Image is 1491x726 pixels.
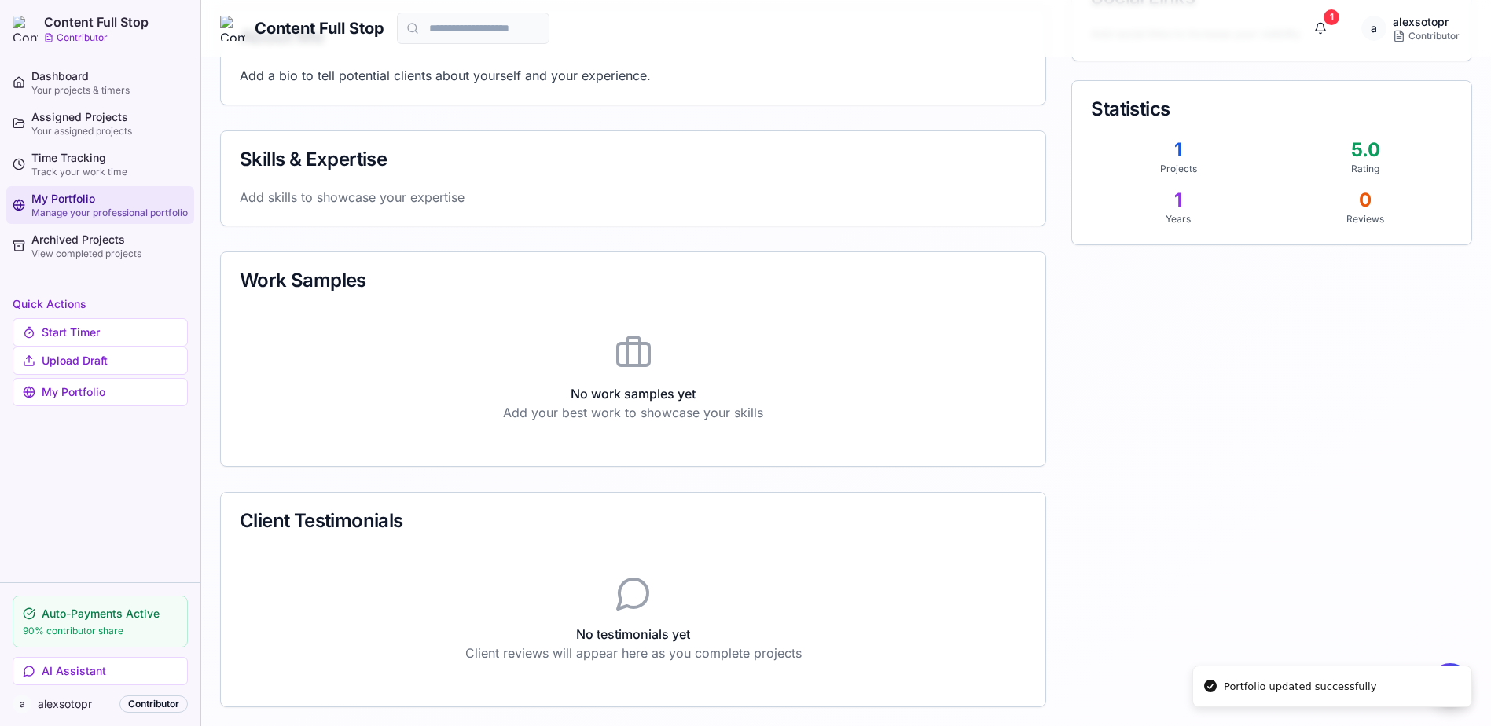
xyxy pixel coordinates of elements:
[240,403,1026,422] p: Add your best work to showcase your skills
[1224,679,1376,695] div: Portfolio updated successfully
[13,657,188,685] button: AI Assistant
[240,150,1026,169] div: Skills & Expertise
[1278,137,1452,163] div: 5.0
[31,68,188,84] div: Dashboard
[240,625,1026,643] h3: No testimonials yet
[6,145,194,183] a: Time TrackingTrack your work time
[31,207,188,219] div: Manage your professional portfolio
[13,354,188,370] a: Upload Draft
[42,606,160,621] span: Auto-Payments Active
[220,16,245,41] img: Content Full Stop Logo
[6,64,194,101] a: DashboardYour projects & timers
[31,232,188,247] div: Archived Projects
[240,188,465,207] p: Add skills to showcase your expertise
[255,17,384,39] h1: Content Full Stop
[1091,213,1265,225] div: Years
[1091,163,1265,175] div: Projects
[31,109,188,125] div: Assigned Projects
[1091,100,1452,119] div: Statistics
[240,643,1026,662] p: Client reviews will appear here as you complete projects
[240,384,1026,403] h3: No work samples yet
[44,13,149,31] h2: Content Full Stop
[57,31,108,44] p: Contributor
[13,326,188,342] a: Start Timer
[1091,137,1265,163] div: 1
[31,150,188,166] div: Time Tracking
[31,247,188,260] div: View completed projects
[1393,14,1460,30] div: alexsotopr
[6,104,194,142] a: Assigned ProjectsYour assigned projects
[23,625,178,637] p: 90% contributor share
[1349,13,1472,44] button: aalexsotopr Contributor
[13,378,188,406] a: My Portfolio
[31,84,188,97] div: Your projects & timers
[1091,188,1265,213] div: 1
[13,695,31,713] span: a
[6,186,194,224] a: My PortfolioManage your professional portfolio
[119,695,188,713] div: Contributor
[1278,188,1452,213] div: 0
[1305,13,1336,44] button: 1
[240,65,1026,86] p: Add a bio to tell potential clients about yourself and your experience.
[1278,213,1452,225] div: Reviews
[13,318,188,346] button: Start Timer
[38,696,113,712] span: alexsotopr
[31,191,188,207] div: My Portfolio
[31,125,188,137] div: Your assigned projects
[240,271,1026,290] div: Work Samples
[13,346,188,375] button: Upload Draft
[13,296,188,312] h3: Quick Actions
[13,16,38,41] img: Content Full Stop Logo
[6,227,194,265] a: Archived ProjectsView completed projects
[1278,163,1452,175] div: Rating
[1393,30,1460,42] div: Contributor
[1324,9,1339,25] div: 1
[31,166,188,178] div: Track your work time
[1361,16,1386,41] span: a
[240,511,1026,530] div: Client Testimonials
